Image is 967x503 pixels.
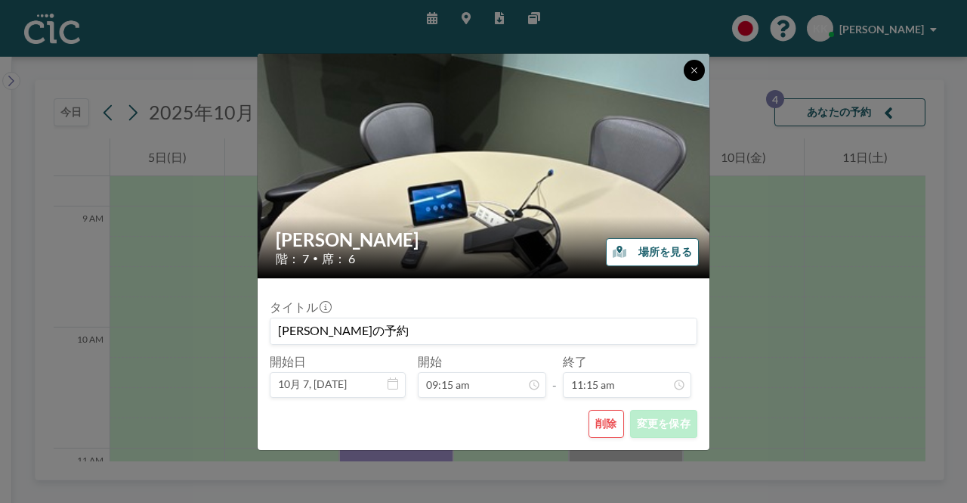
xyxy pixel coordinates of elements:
[418,354,442,369] label: 開始
[313,253,318,264] span: •
[606,238,699,266] button: 場所を見る
[270,300,330,315] label: タイトル
[589,410,624,438] button: 削除
[276,251,309,266] span: 階： 7
[630,410,697,438] button: 変更を保存
[270,354,306,369] label: 開始日
[322,251,355,266] span: 席： 6
[563,354,587,369] label: 終了
[270,318,697,344] input: (タイトルなし)
[552,359,557,393] span: -
[276,228,693,251] h2: [PERSON_NAME]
